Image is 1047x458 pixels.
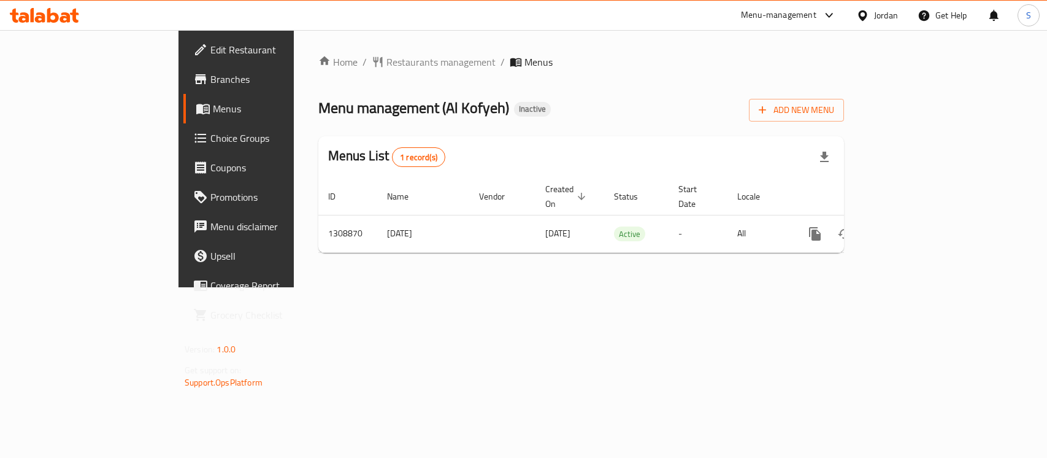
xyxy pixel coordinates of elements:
span: Vendor [479,189,521,204]
td: [DATE] [377,215,469,252]
span: Promotions [210,190,343,204]
h2: Menus List [328,147,445,167]
a: Menu disclaimer [183,212,353,241]
div: Jordan [874,9,898,22]
button: Add New Menu [749,99,844,122]
span: Restaurants management [386,55,496,69]
nav: breadcrumb [318,55,844,69]
span: Add New Menu [759,103,834,118]
span: Inactive [514,104,551,114]
span: S [1026,9,1031,22]
button: more [800,219,830,249]
th: Actions [791,178,928,215]
span: Upsell [210,249,343,263]
span: Start Date [678,182,713,211]
a: Coverage Report [183,271,353,300]
div: Inactive [514,102,551,117]
div: Active [614,227,645,241]
span: Locale [737,189,776,204]
span: Created On [545,182,589,211]
span: Coverage Report [210,278,343,293]
a: Edit Restaurant [183,35,353,64]
span: ID [328,189,351,204]
div: Menu-management [741,8,816,23]
a: Grocery Checklist [183,300,353,330]
span: 1.0.0 [217,341,236,357]
a: Branches [183,64,353,94]
span: Active [614,227,645,241]
span: Branches [210,72,343,87]
span: Status [614,189,654,204]
a: Support.OpsPlatform [185,375,263,390]
button: Change Status [830,219,859,249]
span: Grocery Checklist [210,308,343,322]
a: Coupons [183,153,353,182]
td: - [669,215,727,252]
span: Coupons [210,160,343,175]
a: Promotions [183,182,353,212]
table: enhanced table [318,178,928,253]
a: Restaurants management [372,55,496,69]
li: / [500,55,505,69]
span: Choice Groups [210,131,343,146]
span: Menus [524,55,553,69]
span: Menu disclaimer [210,219,343,234]
a: Upsell [183,241,353,271]
span: Version: [185,341,215,357]
div: Total records count [392,147,445,167]
span: 1 record(s) [393,152,445,163]
td: All [727,215,791,252]
div: Export file [810,142,839,172]
span: Get support on: [185,362,241,378]
a: Choice Groups [183,123,353,153]
span: Name [387,189,424,204]
span: Edit Restaurant [210,42,343,57]
span: Menu management ( Al Kofyeh ) [318,94,509,122]
a: Menus [183,94,353,123]
span: [DATE] [545,225,570,241]
li: / [362,55,367,69]
span: Menus [213,101,343,116]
